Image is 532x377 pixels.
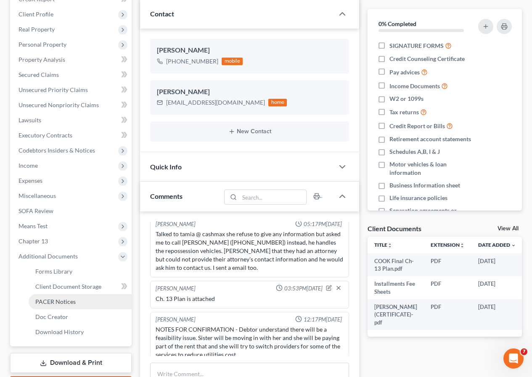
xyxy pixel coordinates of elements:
[19,101,99,108] span: Unsecured Nonpriority Claims
[368,253,424,277] td: COOK Final Ch- 13 Plan.pdf
[511,243,516,248] i: expand_more
[19,222,48,229] span: Means Test
[19,86,88,93] span: Unsecured Priority Claims
[35,268,72,275] span: Forms Library
[471,276,523,299] td: [DATE]
[19,207,53,214] span: SOFA Review
[389,181,460,190] span: Business Information sheet
[150,192,183,200] span: Comments
[156,220,196,228] div: [PERSON_NAME]
[156,230,344,272] div: Talked to tamia @ cashmax she refuse to give any information but asked me to call [PERSON_NAME] (...
[157,128,342,135] button: New Contact
[460,243,465,248] i: unfold_more
[503,348,524,369] iframe: Intercom live chat
[471,299,523,330] td: [DATE]
[156,325,344,359] div: NOTES FOR CONFIRMATION - Debtor understand there will be a feasibility issue. Sister will be movi...
[35,283,101,290] span: Client Document Storage
[389,148,440,156] span: Schedules A,B, I & J
[10,353,132,373] a: Download & Print
[304,220,342,228] span: 05:17PM[DATE]
[424,253,471,277] td: PDF
[157,87,342,97] div: [PERSON_NAME]
[304,316,342,324] span: 12:17PM[DATE]
[35,298,76,305] span: PACER Notices
[389,42,444,50] span: SIGNATURE FORMS
[12,113,132,128] a: Lawsuits
[29,294,132,309] a: PACER Notices
[150,10,174,18] span: Contact
[166,98,265,107] div: [EMAIL_ADDRESS][DOMAIN_NAME]
[150,163,182,171] span: Quick Info
[387,243,392,248] i: unfold_more
[166,57,218,66] div: [PHONE_NUMBER]
[19,41,66,48] span: Personal Property
[389,194,447,202] span: Life insurance policies
[374,242,392,248] a: Titleunfold_more
[19,237,48,245] span: Chapter 13
[389,82,440,90] span: Income Documents
[12,98,132,113] a: Unsecured Nonpriority Claims
[389,160,476,177] span: Motor vehicles & loan information
[240,190,307,204] input: Search...
[156,285,196,293] div: [PERSON_NAME]
[19,71,59,78] span: Secured Claims
[378,20,416,27] strong: 0% Completed
[12,67,132,82] a: Secured Claims
[389,122,445,130] span: Credit Report or Bills
[389,206,476,223] span: Separation agreements or decrees of divorces
[29,324,132,340] a: Download History
[389,68,420,76] span: Pay advices
[431,242,465,248] a: Extensionunfold_more
[12,52,132,67] a: Property Analysis
[156,316,196,324] div: [PERSON_NAME]
[389,108,419,116] span: Tax returns
[19,116,41,124] span: Lawsuits
[12,128,132,143] a: Executory Contracts
[368,299,424,330] td: [PERSON_NAME] (CERTIFICATE)-pdf
[424,276,471,299] td: PDF
[498,226,519,232] a: View All
[19,147,95,154] span: Codebtors Insiders & Notices
[268,99,287,106] div: home
[478,242,516,248] a: Date Added expand_more
[19,253,78,260] span: Additional Documents
[222,58,243,65] div: mobile
[19,11,53,18] span: Client Profile
[35,328,84,335] span: Download History
[389,95,423,103] span: W2 or 1099s
[389,135,471,143] span: Retirement account statements
[19,26,55,33] span: Real Property
[19,132,72,139] span: Executory Contracts
[284,285,323,293] span: 03:53PM[DATE]
[19,177,42,184] span: Expenses
[521,348,527,355] span: 7
[389,55,465,63] span: Credit Counseling Certificate
[424,299,471,330] td: PDF
[35,313,68,320] span: Doc Creator
[368,276,424,299] td: Installments Fee Sheets
[157,45,342,55] div: [PERSON_NAME]
[368,224,421,233] div: Client Documents
[19,192,56,199] span: Miscellaneous
[29,309,132,324] a: Doc Creator
[19,56,65,63] span: Property Analysis
[156,295,344,303] div: Ch. 13 Plan is attached
[29,279,132,294] a: Client Document Storage
[12,82,132,98] a: Unsecured Priority Claims
[19,162,38,169] span: Income
[471,253,523,277] td: [DATE]
[12,203,132,219] a: SOFA Review
[29,264,132,279] a: Forms Library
